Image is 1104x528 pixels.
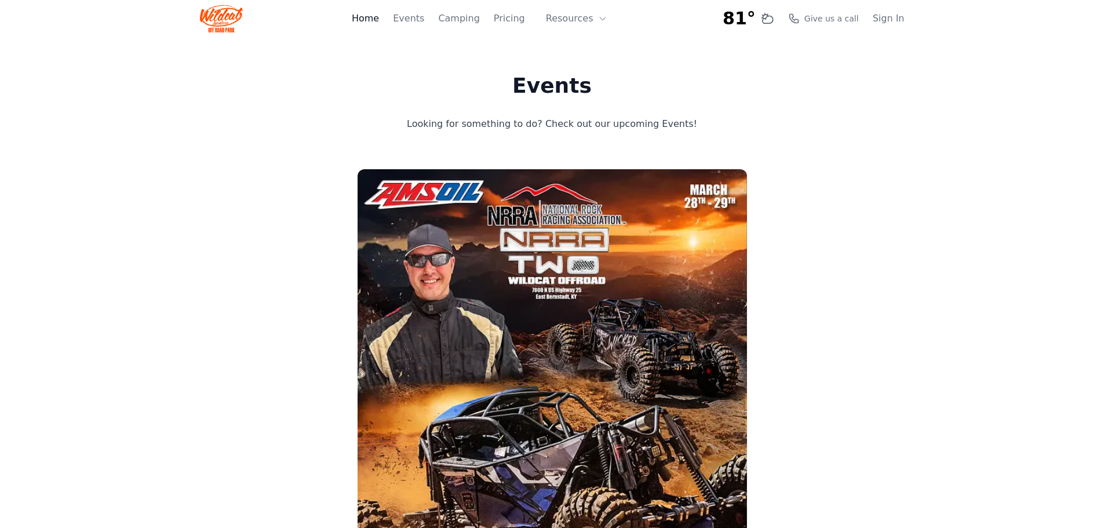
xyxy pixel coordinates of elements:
[788,13,859,24] a: Give us a call
[352,12,379,26] a: Home
[804,13,859,24] span: Give us a call
[494,12,525,26] a: Pricing
[723,8,756,29] span: 81°
[360,74,744,97] h1: Events
[200,5,243,32] img: Wildcat Logo
[360,116,744,132] p: Looking for something to do? Check out our upcoming Events!
[393,12,424,26] a: Events
[539,7,614,30] button: Resources
[873,12,905,26] a: Sign In
[438,12,479,26] a: Camping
